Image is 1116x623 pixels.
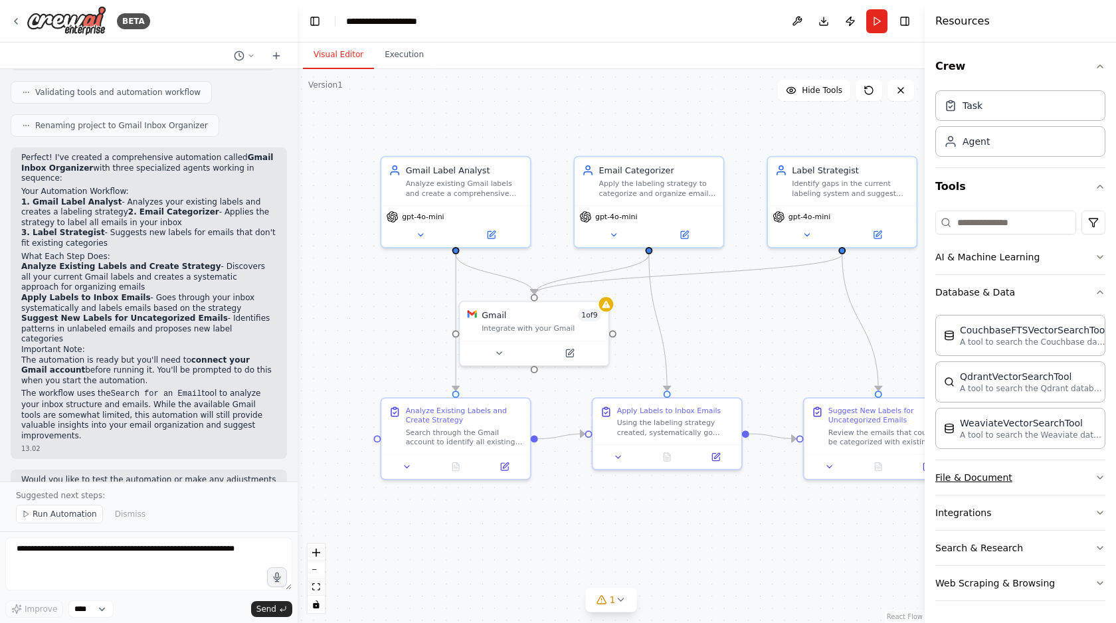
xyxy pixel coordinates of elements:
[895,12,914,31] button: Hide right sidebar
[306,12,324,31] button: Hide left sidebar
[935,566,1105,600] button: Web Scraping & Browsing
[108,505,152,523] button: Dismiss
[935,48,1105,85] button: Crew
[844,228,912,242] button: Open in side panel
[380,156,531,248] div: Gmail Label AnalystAnalyze existing Gmail labels and create a comprehensive labeling strategy for...
[21,293,151,302] strong: Apply Labels to Inbox Emails
[853,460,904,474] button: No output available
[450,254,462,391] g: Edge from 33bdce16-aadf-4b39-b2ce-0dbd8aaf0a02 to 8f690a4d-dcab-4810-8634-0374f57beebc
[406,406,523,425] div: Analyze Existing Labels and Create Strategy
[578,310,601,321] span: Number of enabled actions
[21,187,276,197] h2: Your Automation Workflow:
[16,505,103,523] button: Run Automation
[21,313,228,323] strong: Suggest New Labels for Uncategorized Emails
[21,262,276,293] li: - Discovers all your current Gmail labels and creates a systematic approach for organizing emails
[792,179,909,198] div: Identify gaps in the current labeling system and suggest new labels for uncategorized emails
[21,444,276,454] div: 13.02
[935,13,990,29] h4: Resources
[128,207,219,217] strong: 2. Email Categorizer
[251,601,292,617] button: Send
[117,13,150,29] div: BETA
[21,293,276,313] li: - Goes through your inbox systematically and labels emails based on the strategy
[586,588,637,612] button: 1
[803,397,954,480] div: Suggest New Labels for Uncategorized EmailsReview the emails that couldn't be categorized with ex...
[828,428,945,447] div: Review the emails that couldn't be categorized with existing labels and analyze their common patt...
[960,370,1106,383] div: QdrantVectorSearchTool
[944,330,955,341] img: CouchbaseFTSVectorSearchTool
[308,80,343,90] div: Version 1
[749,428,796,444] g: Edge from b1b07ef6-2b7b-4595-8d3f-b1f461c55e6a to d97393a6-a9a4-437c-b3a2-f9c3a782db72
[5,600,63,618] button: Improve
[303,41,374,69] button: Visual Editor
[406,179,523,198] div: Analyze existing Gmail labels and create a comprehensive labeling strategy for efficient email or...
[35,87,201,98] span: Validating tools and automation workflow
[267,567,287,587] button: Click to speak your automation idea
[642,450,693,464] button: No output available
[21,313,276,345] li: - Identifies patterns in unlabeled emails and proposes new label categories
[828,406,945,425] div: Suggest New Labels for Uncategorized Emails
[21,252,276,262] h2: What Each Step Does:
[960,323,1107,337] div: CouchbaseFTSVectorSearchTool
[935,275,1105,310] button: Database & Data
[406,164,523,176] div: Gmail Label Analyst
[538,428,585,444] g: Edge from 8f690a4d-dcab-4810-8634-0374f57beebc to b1b07ef6-2b7b-4595-8d3f-b1f461c55e6a
[792,164,909,176] div: Label Strategist
[21,355,276,387] p: The automation is ready but you'll need to before running it. You'll be prompted to do this when ...
[960,430,1106,440] p: A tool to search the Weaviate database for relevant information on internal documents.
[643,254,673,391] g: Edge from f1afad45-74b3-44da-b497-bf60536f1ef2 to b1b07ef6-2b7b-4595-8d3f-b1f461c55e6a
[308,561,325,578] button: zoom out
[459,301,610,367] div: GmailGmail1of9Integrate with your Gmail
[21,197,122,207] strong: 1. Gmail Label Analyst
[21,475,276,495] p: Would you like to test the automation or make any adjustments to how the agents should handle you...
[21,228,105,237] strong: 3. Label Strategist
[935,310,1105,460] div: Database & Data
[21,355,250,375] strong: connect your Gmail account
[308,544,325,613] div: React Flow controls
[935,240,1105,274] button: AI & Machine Learning
[450,254,540,294] g: Edge from 33bdce16-aadf-4b39-b2ce-0dbd8aaf0a02 to dd886464-6b19-4580-8e79-cb38caa3f163
[610,593,616,606] span: 1
[960,416,1106,430] div: WeaviateVectorSearchTool
[33,509,97,519] span: Run Automation
[960,337,1106,347] p: A tool to search the Couchbase database for relevant information on internal documents.
[960,383,1106,394] p: A tool to search the Qdrant database for relevant information on internal documents.
[21,153,276,184] p: Perfect! I've created a comprehensive automation called with three specialized agents working in ...
[21,197,276,249] p: - Analyzes your existing labels and creates a labeling strategy - Applies the strategy to label a...
[430,460,482,474] button: No output available
[944,377,955,387] img: QdrantVectorSearchTool
[944,423,955,434] img: WeaviateVectorSearchTool
[617,406,721,416] div: Apply Labels to Inbox Emails
[935,531,1105,565] button: Search & Research
[887,613,923,620] a: React Flow attribution
[27,6,106,36] img: Logo
[308,596,325,613] button: toggle interactivity
[695,450,736,464] button: Open in side panel
[457,228,525,242] button: Open in side panel
[802,85,842,96] span: Hide Tools
[16,490,282,501] p: Suggested next steps:
[25,604,57,614] span: Improve
[115,509,145,519] span: Dismiss
[482,310,506,321] div: Gmail
[599,179,715,198] div: Apply the labeling strategy to categorize and organize emails in the inbox efficiently
[592,397,743,470] div: Apply Labels to Inbox EmailsUsing the labeling strategy created, systematically go through all em...
[21,345,276,355] h2: Important Note:
[767,156,917,248] div: Label StrategistIdentify gaps in the current labeling system and suggest new labels for uncategor...
[789,212,830,222] span: gpt-4o-mini
[229,48,260,64] button: Switch to previous chat
[35,120,208,131] span: Renaming project to Gmail Inbox Organizer
[380,397,531,480] div: Analyze Existing Labels and Create StrategySearch through the Gmail account to identify all exist...
[935,205,1105,612] div: Tools
[308,544,325,561] button: zoom in
[595,212,637,222] span: gpt-4o-mini
[599,164,715,176] div: Email Categorizer
[906,460,947,474] button: Open in side panel
[21,262,221,271] strong: Analyze Existing Labels and Create Strategy
[935,85,1105,167] div: Crew
[406,428,523,447] div: Search through the Gmail account to identify all existing labels and analyze their current usage ...
[963,99,982,112] div: Task
[778,80,850,101] button: Hide Tools
[484,460,525,474] button: Open in side panel
[21,153,273,173] strong: Gmail Inbox Organizer
[482,323,601,333] div: Integrate with your Gmail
